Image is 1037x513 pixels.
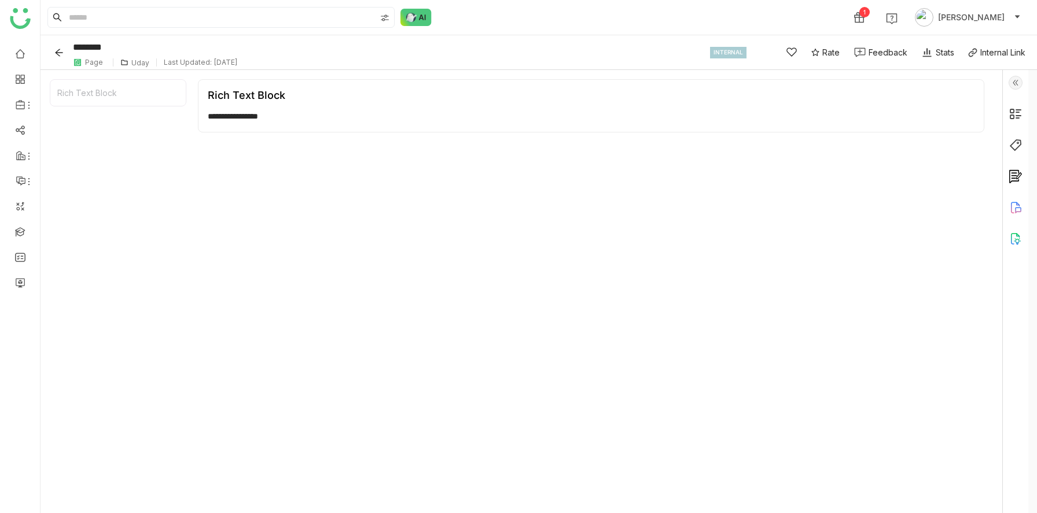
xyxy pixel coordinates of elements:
img: avatar [915,8,933,27]
div: Rich Text Block [208,89,285,101]
img: stats.svg [921,47,933,58]
span: Rate [822,46,840,58]
button: [PERSON_NAME] [913,8,1023,27]
img: paper.svg [73,58,82,67]
img: folder.svg [120,58,128,67]
div: Last Updated: [DATE] [164,58,238,67]
div: Stats [921,46,954,58]
div: Feedback [869,46,907,58]
div: Rich Text Block [50,80,186,106]
span: [PERSON_NAME] [938,11,1005,24]
img: search-type.svg [380,13,389,23]
div: Page [85,58,103,67]
img: feedback-1.svg [854,47,866,57]
img: logo [10,8,31,29]
button: Back [52,43,70,62]
div: Uday [131,58,149,67]
div: INTERNAL [710,47,747,58]
img: help.svg [886,13,898,24]
div: Internal Link [980,47,1025,57]
div: 1 [859,7,870,17]
img: ask-buddy-normal.svg [400,9,432,26]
